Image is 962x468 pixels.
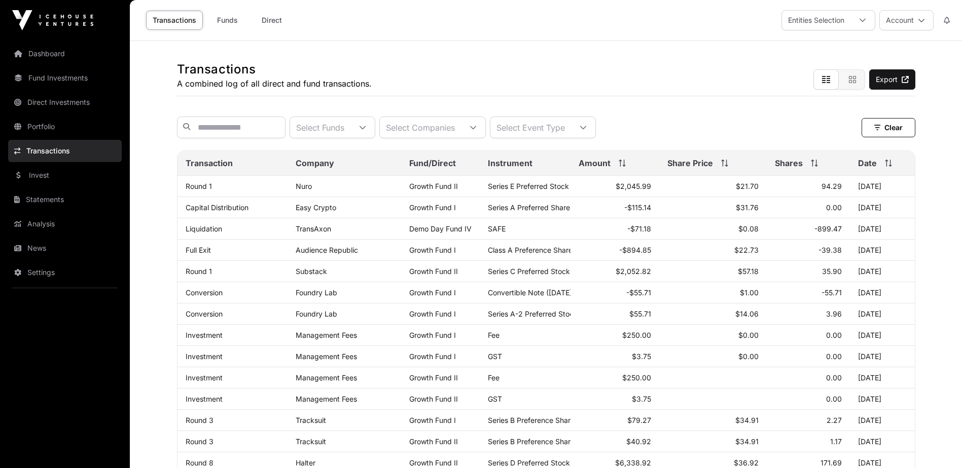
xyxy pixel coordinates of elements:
[296,246,358,254] a: Audience Republic
[409,288,456,297] a: Growth Fund I
[822,267,842,276] span: 35.90
[850,218,915,240] td: [DATE]
[8,164,122,186] a: Invest
[782,11,850,30] div: Entities Selection
[296,331,393,339] p: Management Fees
[488,395,502,403] span: GST
[8,261,122,284] a: Settings
[296,437,326,446] a: Tracksuit
[186,288,223,297] a: Conversion
[571,261,659,282] td: $2,052.82
[862,118,915,137] button: Clear
[571,410,659,431] td: $79.27
[488,437,578,446] span: Series B Preference Shares
[290,117,350,138] div: Select Funds
[822,182,842,190] span: 94.29
[296,416,326,424] a: Tracksuit
[571,176,659,197] td: $2,045.99
[571,282,659,303] td: -$55.71
[177,77,372,90] p: A combined log of all direct and fund transactions.
[488,157,532,169] span: Instrument
[8,213,122,235] a: Analysis
[879,10,934,30] button: Account
[735,309,759,318] span: $14.06
[296,157,334,169] span: Company
[738,224,759,233] span: $0.08
[735,416,759,424] span: $34.91
[488,288,575,297] span: Convertible Note ([DATE])
[177,61,372,77] h1: Transactions
[409,458,458,467] a: Growth Fund II
[850,410,915,431] td: [DATE]
[850,388,915,410] td: [DATE]
[8,43,122,65] a: Dashboard
[488,267,570,276] span: Series C Preferred Stock
[571,346,659,367] td: $3.75
[814,224,842,233] span: -899.47
[488,309,578,318] span: Series A-2 Preferred Stock
[186,437,213,446] a: Round 3
[488,182,569,190] span: Series E Preferred Stock
[869,69,915,90] a: Export
[8,237,122,259] a: News
[186,373,223,382] a: Investment
[734,246,759,254] span: $22.73
[821,458,842,467] span: 171.69
[818,246,842,254] span: -39.38
[252,11,292,30] a: Direct
[409,224,472,233] a: Demo Day Fund IV
[409,157,456,169] span: Fund/Direct
[490,117,571,138] div: Select Event Type
[380,117,461,138] div: Select Companies
[667,157,713,169] span: Share Price
[186,267,212,276] a: Round 1
[409,267,458,276] a: Growth Fund II
[488,352,502,361] span: GST
[850,367,915,388] td: [DATE]
[409,246,456,254] a: Growth Fund I
[775,157,803,169] span: Shares
[858,157,877,169] span: Date
[296,182,312,190] a: Nuro
[186,246,211,254] a: Full Exit
[186,182,212,190] a: Round 1
[296,203,336,212] a: Easy Crypto
[850,176,915,197] td: [DATE]
[571,303,659,325] td: $55.71
[8,67,122,89] a: Fund Investments
[734,458,759,467] span: $36.92
[850,325,915,346] td: [DATE]
[186,416,213,424] a: Round 3
[911,419,962,468] div: Chat Widget
[296,373,393,382] p: Management Fees
[186,331,223,339] a: Investment
[488,224,506,233] span: SAFE
[571,388,659,410] td: $3.75
[850,431,915,452] td: [DATE]
[12,10,93,30] img: Icehouse Ventures Logo
[8,188,122,211] a: Statements
[488,458,570,467] span: Series D Preferred Stock
[850,197,915,218] td: [DATE]
[850,240,915,261] td: [DATE]
[738,331,759,339] span: $0.00
[571,325,659,346] td: $250.00
[409,331,456,339] a: Growth Fund I
[409,395,458,403] a: Growth Fund II
[296,267,327,276] a: Substack
[8,115,122,138] a: Portfolio
[488,203,570,212] span: Series A Preferred Share
[740,288,759,297] span: $1.00
[186,395,223,403] a: Investment
[571,218,659,240] td: -$71.18
[571,240,659,261] td: -$894.85
[409,203,456,212] a: Growth Fund I
[826,395,842,403] span: 0.00
[296,458,315,467] a: Halter
[571,431,659,452] td: $40.92
[826,203,842,212] span: 0.00
[296,224,331,233] a: TransAxon
[488,331,500,339] span: Fee
[735,437,759,446] span: $34.91
[8,91,122,113] a: Direct Investments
